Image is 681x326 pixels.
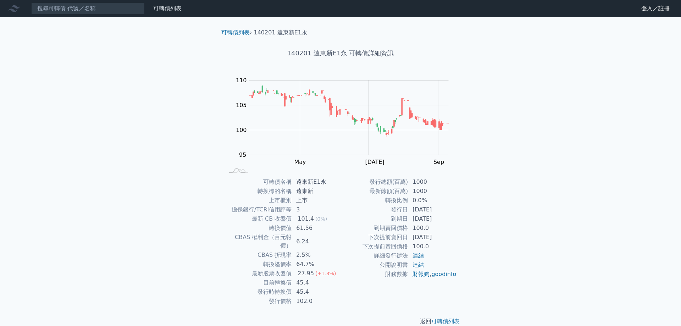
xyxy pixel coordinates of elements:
td: 轉換標的名稱 [224,187,292,196]
a: 可轉債列表 [153,5,182,12]
td: 100.0 [408,242,457,251]
td: 目前轉換價 [224,278,292,287]
a: goodinfo [431,271,456,277]
tspan: [DATE] [365,159,384,165]
td: 下次提前賣回日 [340,233,408,242]
td: 1000 [408,187,457,196]
a: 可轉債列表 [221,29,250,36]
td: 下次提前賣回價格 [340,242,408,251]
td: 102.0 [292,297,340,306]
td: 到期日 [340,214,408,223]
a: 連結 [413,252,424,259]
td: 轉換溢價率 [224,260,292,269]
p: 返回 [216,317,465,326]
tspan: May [294,159,306,165]
td: 64.7% [292,260,340,269]
td: 最新股票收盤價 [224,269,292,278]
tspan: Sep [433,159,444,165]
div: 27.95 [296,269,315,278]
td: 轉換比例 [340,196,408,205]
li: › [221,28,252,37]
td: 發行時轉換價 [224,287,292,297]
td: , [408,270,457,279]
td: 6.24 [292,233,340,250]
td: 擔保銀行/TCRI信用評等 [224,205,292,214]
h1: 140201 遠東新E1永 可轉債詳細資訊 [216,48,465,58]
td: 0.0% [408,196,457,205]
a: 可轉債列表 [431,318,460,325]
span: (+1.3%) [315,271,336,276]
td: 100.0 [408,223,457,233]
td: 詳細發行辦法 [340,251,408,260]
a: 連結 [413,261,424,268]
td: 最新餘額(百萬) [340,187,408,196]
tspan: 105 [236,102,247,109]
td: [DATE] [408,233,457,242]
td: 發行總額(百萬) [340,177,408,187]
td: 可轉債名稱 [224,177,292,187]
a: 登入／註冊 [636,3,675,14]
input: 搜尋可轉債 代號／名稱 [31,2,145,15]
td: [DATE] [408,214,457,223]
td: 轉換價值 [224,223,292,233]
td: 上市 [292,196,340,205]
td: CBAS 權利金（百元報價） [224,233,292,250]
td: 61.56 [292,223,340,233]
td: 最新 CB 收盤價 [224,214,292,223]
tspan: 95 [239,151,246,158]
td: 上市櫃別 [224,196,292,205]
td: 45.4 [292,278,340,287]
iframe: Chat Widget [646,292,681,326]
td: [DATE] [408,205,457,214]
tspan: 100 [236,127,247,133]
td: 3 [292,205,340,214]
td: 1000 [408,177,457,187]
td: 發行日 [340,205,408,214]
li: 140201 遠東新E1永 [254,28,307,37]
td: 發行價格 [224,297,292,306]
div: 101.4 [296,215,315,223]
tspan: 110 [236,77,247,84]
span: (0%) [315,216,327,222]
td: 遠東新E1永 [292,177,340,187]
a: 財報狗 [413,271,430,277]
td: 到期賣回價格 [340,223,408,233]
td: 遠東新 [292,187,340,196]
td: 財務數據 [340,270,408,279]
td: 公開說明書 [340,260,408,270]
td: 45.4 [292,287,340,297]
td: CBAS 折現率 [224,250,292,260]
g: Chart [232,77,459,165]
td: 2.5% [292,250,340,260]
